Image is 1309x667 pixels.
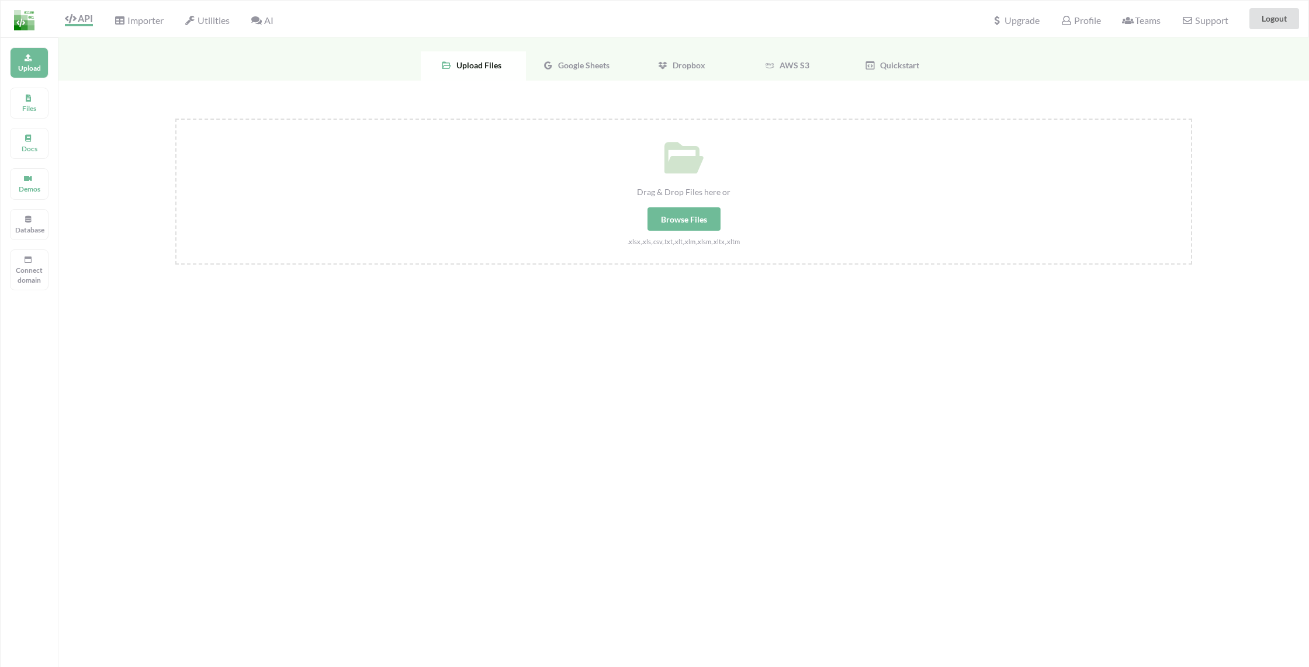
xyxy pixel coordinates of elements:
[1182,16,1228,25] span: Support
[15,63,43,73] p: Upload
[628,238,740,245] small: .xlsx,.xls,.csv,.txt,.xlt,.xlm,.xlsm,.xltx,.xltm
[185,15,230,26] span: Utilities
[1249,8,1299,29] button: Logout
[775,60,809,70] span: AWS S3
[553,60,610,70] span: Google Sheets
[647,207,721,231] div: Browse Files
[251,15,273,26] span: AI
[452,60,501,70] span: Upload Files
[15,103,43,113] p: Files
[1061,15,1100,26] span: Profile
[15,225,43,235] p: Database
[1122,15,1161,26] span: Teams
[15,184,43,194] p: Demos
[668,60,705,70] span: Dropbox
[14,10,34,30] img: LogoIcon.png
[65,13,93,24] span: API
[114,15,163,26] span: Importer
[875,60,919,70] span: Quickstart
[176,186,1191,198] div: Drag & Drop Files here or
[15,144,43,154] p: Docs
[992,16,1040,25] span: Upgrade
[15,265,43,285] p: Connect domain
